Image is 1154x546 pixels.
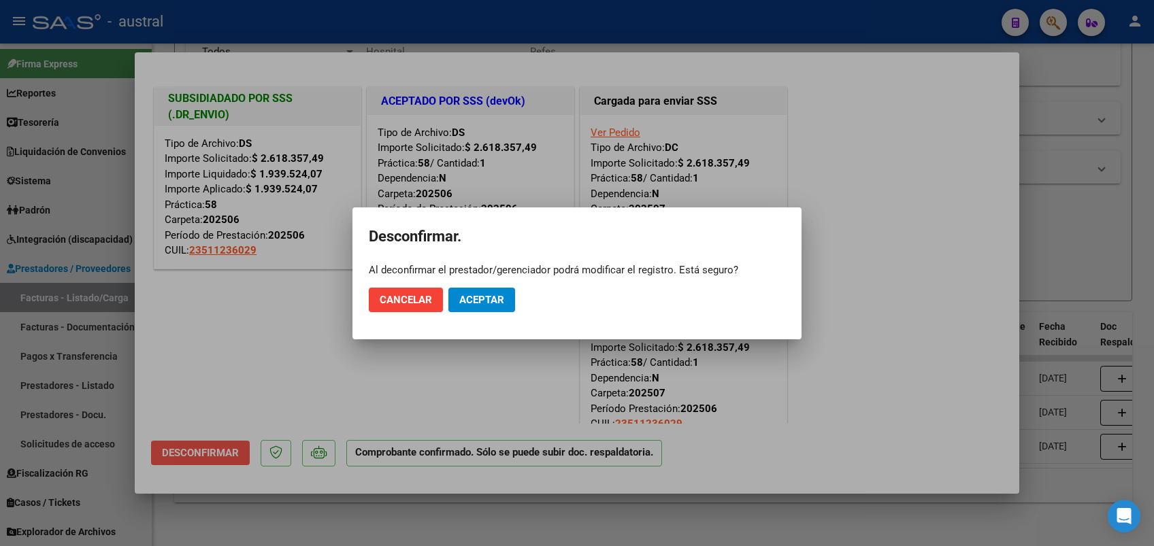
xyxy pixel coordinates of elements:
[369,224,785,250] h2: Desconfirmar.
[369,263,785,277] div: Al deconfirmar el prestador/gerenciador podrá modificar el registro. Está seguro?
[448,288,515,312] button: Aceptar
[380,294,432,306] span: Cancelar
[1108,500,1140,532] div: Open Intercom Messenger
[369,288,443,312] button: Cancelar
[459,294,504,306] span: Aceptar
